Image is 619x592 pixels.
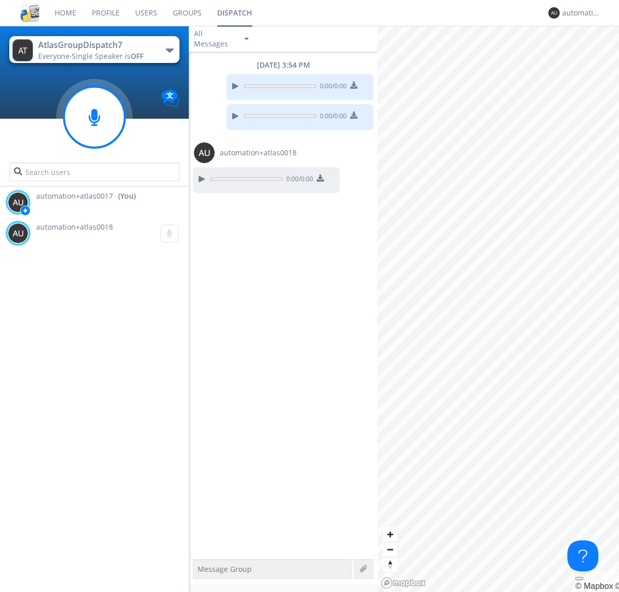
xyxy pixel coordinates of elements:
[283,174,313,186] span: 0:00 / 0:00
[383,527,398,542] button: Zoom in
[189,60,378,70] div: [DATE] 3:54 PM
[381,577,426,589] a: Mapbox logo
[383,542,398,557] button: Zoom out
[36,191,113,201] span: automation+atlas0017
[161,90,180,108] img: Translation enabled
[194,142,215,163] img: 373638.png
[9,36,179,63] button: AtlasGroupDispatch7Everyone·Single Speaker isOFF
[575,582,613,590] a: Mapbox
[567,540,598,571] iframe: Toggle Customer Support
[316,111,347,123] span: 0:00 / 0:00
[38,39,154,51] div: AtlasGroupDispatch7
[317,174,324,182] img: download media button
[21,4,39,22] img: cddb5a64eb264b2086981ab96f4c1ba7
[220,148,297,158] span: automation+atlas0018
[350,111,357,119] img: download media button
[350,82,357,89] img: download media button
[38,51,154,61] div: Everyone ·
[383,557,398,572] button: Reset bearing to north
[8,192,28,213] img: 373638.png
[548,7,560,19] img: 373638.png
[245,38,249,40] img: caret-down-sm.svg
[36,222,113,232] span: automation+atlas0018
[72,51,143,61] span: Single Speaker is
[316,82,347,93] span: 0:00 / 0:00
[575,577,583,580] button: Toggle attribution
[131,51,143,61] span: OFF
[9,163,179,181] input: Search users
[562,8,601,18] div: automation+atlas0017
[118,191,136,201] div: (You)
[194,28,235,49] div: All Messages
[8,223,28,244] img: 373638.png
[12,39,33,61] img: 373638.png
